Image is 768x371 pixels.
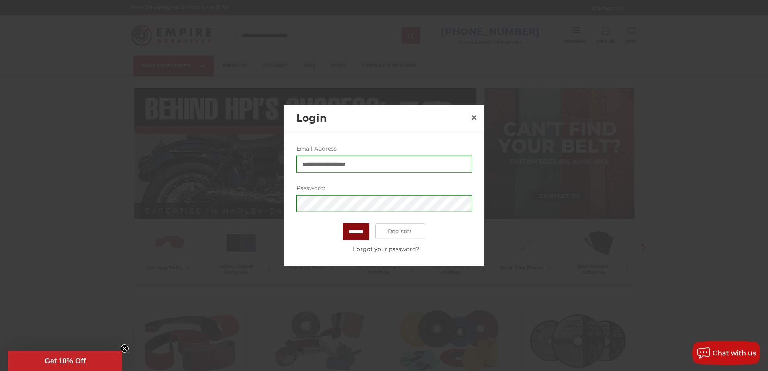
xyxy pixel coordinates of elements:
button: Chat with us [692,341,760,365]
span: Get 10% Off [45,357,86,365]
label: Password: [296,184,472,192]
div: Get 10% OffClose teaser [8,351,122,371]
label: Email Address: [296,145,472,153]
a: Register [375,223,425,239]
a: Close [468,111,480,124]
a: Forgot your password? [300,245,472,253]
h2: Login [296,111,468,126]
span: × [470,109,478,125]
button: Close teaser [121,344,129,353]
span: Chat with us [713,349,756,357]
